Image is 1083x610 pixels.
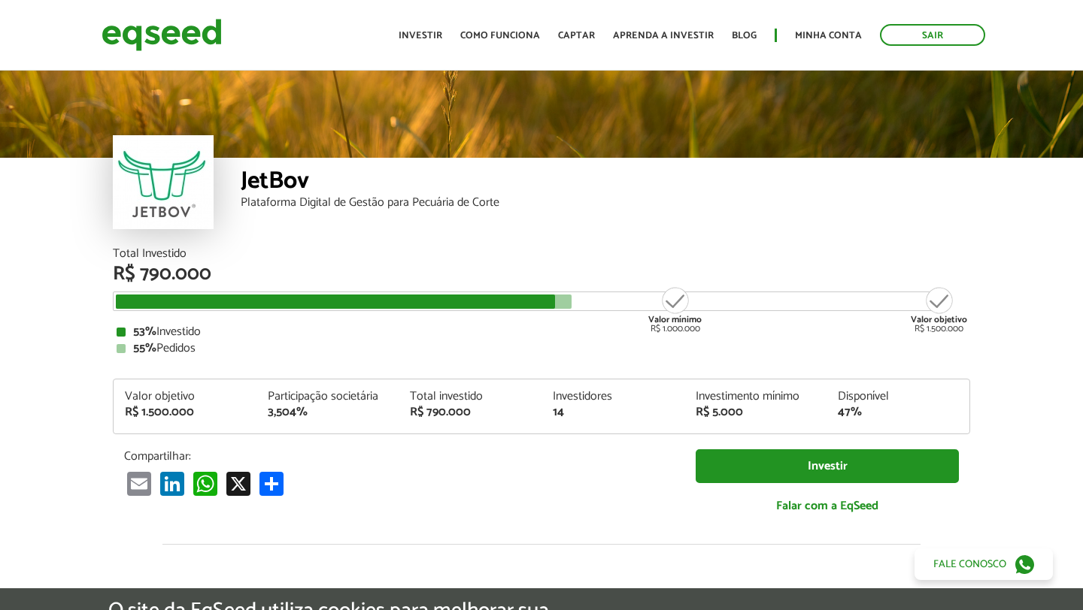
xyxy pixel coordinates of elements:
div: JetBov [241,169,970,197]
div: Investidores [553,391,673,403]
a: X [223,471,253,496]
a: Blog [732,31,757,41]
div: 47% [838,406,958,418]
strong: Valor mínimo [648,313,702,327]
div: Disponível [838,391,958,403]
div: Pedidos [117,343,966,355]
a: Falar com a EqSeed [696,491,959,521]
img: EqSeed [102,15,222,55]
div: R$ 5.000 [696,406,816,418]
a: Compartilhar [256,471,287,496]
a: Fale conosco [915,548,1053,580]
div: R$ 790.000 [410,406,530,418]
div: Total Investido [113,248,970,260]
a: Email [124,471,154,496]
strong: 55% [133,338,156,358]
div: R$ 790.000 [113,264,970,284]
a: Minha conta [795,31,862,41]
div: Valor objetivo [125,391,245,403]
div: Investimento mínimo [696,391,816,403]
a: WhatsApp [190,471,220,496]
div: 14 [553,406,673,418]
strong: 53% [133,322,156,342]
a: Aprenda a investir [613,31,714,41]
div: Investido [117,326,966,338]
div: 3,504% [268,406,388,418]
a: Investir [399,31,442,41]
a: Sair [880,24,985,46]
div: R$ 1.500.000 [125,406,245,418]
div: Plataforma Digital de Gestão para Pecuária de Corte [241,197,970,209]
div: R$ 1.500.000 [911,285,967,334]
strong: Valor objetivo [911,313,967,327]
p: Compartilhar: [124,449,673,464]
div: Total investido [410,391,530,403]
div: Participação societária [268,391,388,403]
a: Como funciona [460,31,540,41]
a: LinkedIn [157,471,187,496]
a: Investir [696,449,959,483]
div: R$ 1.000.000 [647,285,703,334]
a: Captar [558,31,595,41]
